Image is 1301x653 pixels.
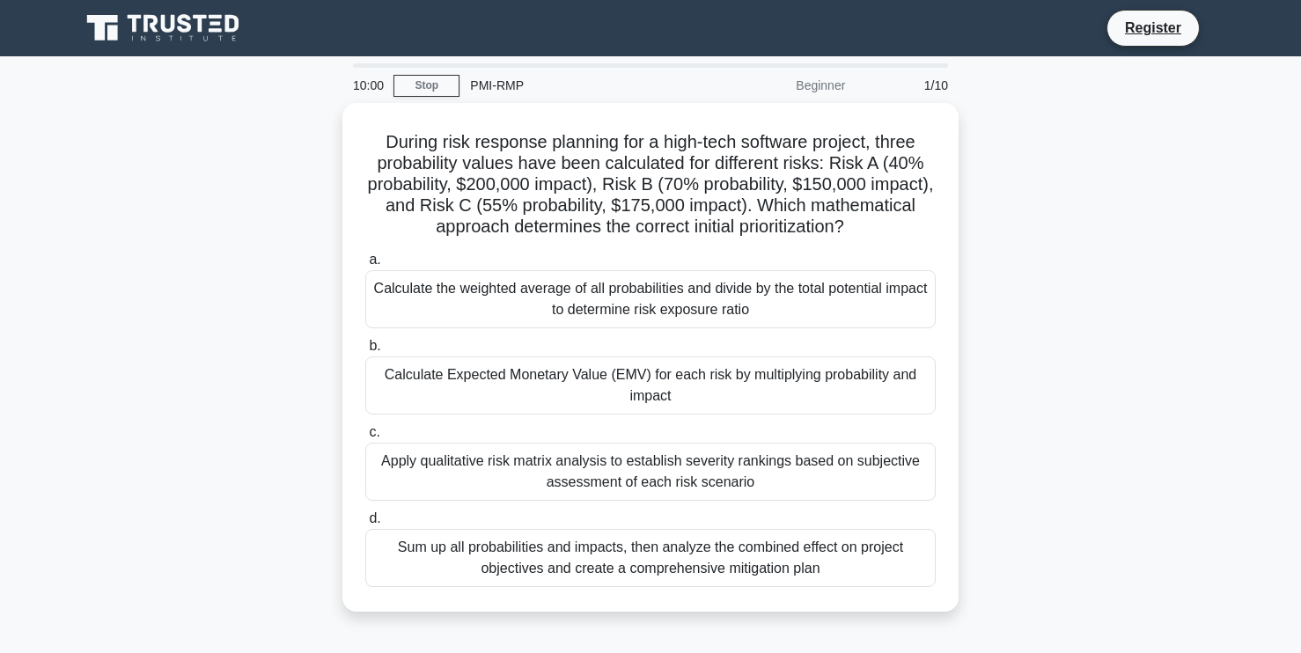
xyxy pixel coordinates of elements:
[369,424,379,439] span: c.
[856,68,959,103] div: 1/10
[365,356,936,415] div: Calculate Expected Monetary Value (EMV) for each risk by multiplying probability and impact
[365,443,936,501] div: Apply qualitative risk matrix analysis to establish severity rankings based on subjective assessm...
[393,75,459,97] a: Stop
[369,338,380,353] span: b.
[365,529,936,587] div: Sum up all probabilities and impacts, then analyze the combined effect on project objectives and ...
[459,68,702,103] div: PMI-RMP
[1114,17,1192,39] a: Register
[342,68,393,103] div: 10:00
[702,68,856,103] div: Beginner
[369,252,380,267] span: a.
[364,131,937,238] h5: During risk response planning for a high-tech software project, three probability values have bee...
[365,270,936,328] div: Calculate the weighted average of all probabilities and divide by the total potential impact to d...
[369,510,380,525] span: d.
